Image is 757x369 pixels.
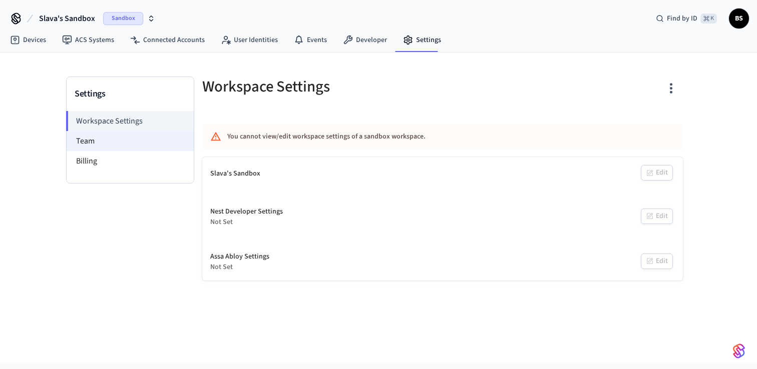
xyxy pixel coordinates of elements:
[648,9,725,27] div: Find by ID⌘ K
[67,131,194,151] li: Team
[210,217,283,227] div: Not Set
[700,13,717,23] span: ⌘ K
[66,111,194,131] li: Workspace Settings
[75,87,186,101] h3: Settings
[54,31,122,49] a: ACS Systems
[210,168,260,179] div: Slava's Sandbox
[202,76,437,97] h5: Workspace Settings
[210,262,269,272] div: Not Set
[213,31,286,49] a: User Identities
[122,31,213,49] a: Connected Accounts
[730,9,748,27] span: BS
[210,251,269,262] div: Assa Abloy Settings
[2,31,54,49] a: Devices
[39,12,95,24] span: Slava's Sandbox
[210,206,283,217] div: Nest Developer Settings
[103,12,143,25] span: Sandbox
[729,8,749,28] button: BS
[667,13,697,23] span: Find by ID
[335,31,395,49] a: Developer
[67,151,194,171] li: Billing
[227,127,599,146] div: You cannot view/edit workspace settings of a sandbox workspace.
[286,31,335,49] a: Events
[395,31,449,49] a: Settings
[733,343,745,359] img: SeamLogoGradient.69752ec5.svg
